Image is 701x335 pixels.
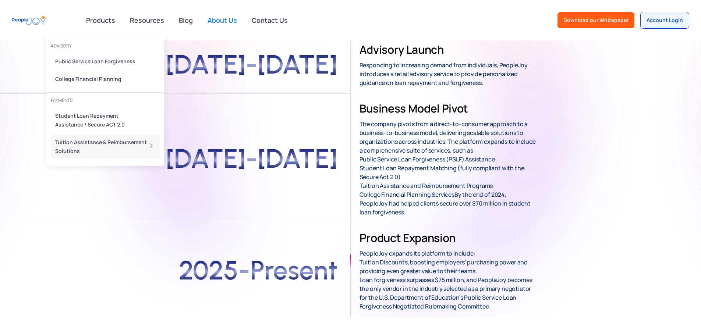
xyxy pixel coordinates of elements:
[46,28,164,166] nav: Products
[55,75,151,83] div: College Financial Planning
[360,231,456,245] h3: Product Expansion
[51,135,160,158] a: Tuition Assistance & Reimbursement Solutions
[51,54,160,69] a: Public Service Loan Forgiveness
[557,12,634,28] a: Download our Whitepaper
[247,12,292,28] a: Contact Us
[82,13,120,28] div: Products
[360,42,444,57] h3: Advisory Launch
[55,111,138,129] div: Student Loan Repayment Assistance / Secure ACT 2.0
[360,101,468,116] h3: Business Model Pivot
[51,95,160,106] div: PAYMENTS
[360,61,536,87] p: Responding to increasing demand from individuals, PeopleJoy introduces a retail advisory service ...
[563,17,629,24] div: Download our Whitepaper
[647,17,683,24] div: Account Login
[51,108,160,132] a: Student Loan Repayment Assistance / Secure ACT 2.0
[203,12,241,28] a: About Us
[51,72,160,86] a: College Financial Planning
[360,249,536,311] p: PeopleJoy expands its platform to include: Tuition Discounts, boosting employers’ purchasing powe...
[55,57,151,66] div: Public Service Loan Forgiveness
[174,12,197,28] a: Blog
[125,12,169,28] a: Resources
[12,12,46,29] a: home
[55,138,151,156] div: Tuition Assistance & Reimbursement Solutions
[640,12,689,29] a: Account Login
[51,41,160,51] div: advisory
[360,120,536,217] p: The company pivots from a direct-to-consumer approach to a business-to-business model, delivering...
